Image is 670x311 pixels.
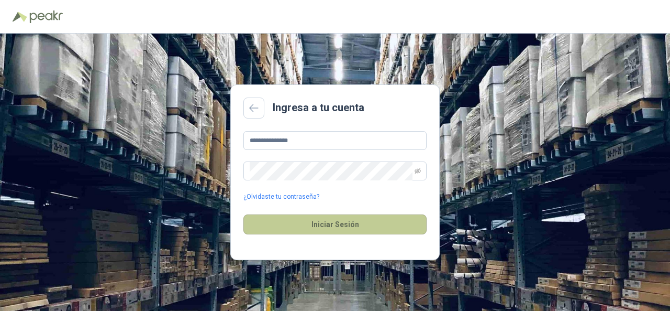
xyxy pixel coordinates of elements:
[273,100,364,116] h2: Ingresa a tu cuenta
[243,192,319,202] a: ¿Olvidaste tu contraseña?
[415,168,421,174] span: eye-invisible
[243,215,427,234] button: Iniciar Sesión
[29,10,63,23] img: Peakr
[13,12,27,22] img: Logo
